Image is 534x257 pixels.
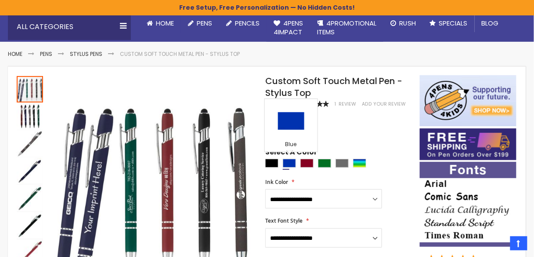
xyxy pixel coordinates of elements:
[353,159,366,168] div: Assorted
[17,131,43,157] img: Custom Soft Touch Metal Pen - Stylus Top
[318,159,331,168] div: Green
[267,14,310,42] a: 4Pens4impact
[156,18,174,28] span: Home
[17,158,43,184] img: Custom Soft Touch Metal Pen - Stylus Top
[267,141,315,150] div: Blue
[300,159,314,168] div: Burgundy
[482,18,499,28] span: Blog
[120,51,240,58] li: Custom Soft Touch Metal Pen - Stylus Top
[265,159,278,168] div: Black
[317,18,376,37] span: 4PROMOTIONAL ITEMS
[8,14,131,40] div: All Categories
[399,18,416,28] span: Rush
[40,50,52,58] a: Pens
[475,14,506,33] a: Blog
[17,103,44,130] div: Custom Soft Touch Metal Pen - Stylus Top
[335,101,336,107] span: 1
[274,18,303,37] span: 4Pens 4impact
[462,233,534,257] iframe: Google Customer Reviews
[17,75,44,103] div: Custom Soft Touch Metal Pen - Stylus Top
[423,14,475,33] a: Specials
[17,184,44,212] div: Custom Soft Touch Metal Pen - Stylus Top
[362,101,406,107] a: Add Your Review
[265,147,317,159] span: Select A Color
[335,101,357,107] a: 1 Review
[439,18,468,28] span: Specials
[17,157,44,184] div: Custom Soft Touch Metal Pen - Stylus Top
[265,217,303,224] span: Text Font Style
[283,159,296,168] div: Blue
[265,75,403,99] span: Custom Soft Touch Metal Pen - Stylus Top
[339,101,356,107] span: Review
[383,14,423,33] a: Rush
[17,185,43,212] img: Custom Soft Touch Metal Pen - Stylus Top
[310,14,383,42] a: 4PROMOTIONALITEMS
[17,212,44,239] div: Custom Soft Touch Metal Pen - Stylus Top
[181,14,219,33] a: Pens
[265,178,288,186] span: Ink Color
[17,130,44,157] div: Custom Soft Touch Metal Pen - Stylus Top
[17,213,43,239] img: Custom Soft Touch Metal Pen - Stylus Top
[8,50,22,58] a: Home
[70,50,102,58] a: Stylus Pens
[219,14,267,33] a: Pencils
[420,128,516,160] img: Free shipping on orders over $199
[197,18,212,28] span: Pens
[420,162,516,247] img: font-personalization-examples
[17,103,43,130] img: Custom Soft Touch Metal Pen - Stylus Top
[140,14,181,33] a: Home
[336,159,349,168] div: Grey
[420,75,516,126] img: 4pens 4 kids
[235,18,260,28] span: Pencils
